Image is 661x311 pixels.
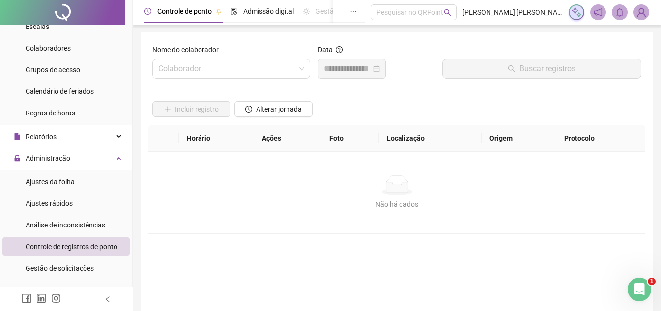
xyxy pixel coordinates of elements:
span: Ocorrências [26,286,62,294]
th: Ações [254,125,321,152]
span: Ajustes da folha [26,178,75,186]
span: lock [14,155,21,162]
span: instagram [51,293,61,303]
span: linkedin [36,293,46,303]
th: Origem [482,125,556,152]
span: clock-circle [245,106,252,113]
span: 1 [648,278,656,285]
span: Grupos de acesso [26,66,80,74]
span: Calendário de feriados [26,87,94,95]
img: 94984 [634,5,649,20]
button: Alterar jornada [234,101,313,117]
span: Regras de horas [26,109,75,117]
span: clock-circle [144,8,151,15]
span: ellipsis [350,8,357,15]
span: Colaboradores [26,44,71,52]
span: Controle de registros de ponto [26,243,117,251]
span: Data [318,46,333,54]
span: sun [303,8,310,15]
span: pushpin [216,9,222,15]
img: sparkle-icon.fc2bf0ac1784a2077858766a79e2daf3.svg [571,7,582,18]
span: Gestão de férias [316,7,365,15]
span: notification [594,8,603,17]
span: Controle de ponto [157,7,212,15]
span: Ajustes rápidos [26,199,73,207]
span: Administração [26,154,70,162]
span: bell [615,8,624,17]
span: search [444,9,451,16]
span: Relatórios [26,133,57,141]
th: Protocolo [556,125,645,152]
span: Alterar jornada [256,104,302,114]
button: Incluir registro [152,101,230,117]
span: file [14,133,21,140]
button: Buscar registros [442,59,641,79]
span: question-circle [336,46,343,53]
div: Não há dados [160,199,633,210]
span: Escalas [26,23,49,30]
span: left [104,296,111,303]
span: Admissão digital [243,7,294,15]
span: facebook [22,293,31,303]
th: Horário [179,125,255,152]
label: Nome do colaborador [152,44,225,55]
span: Análise de inconsistências [26,221,105,229]
iframe: Intercom live chat [628,278,651,301]
span: Gestão de solicitações [26,264,94,272]
span: file-done [230,8,237,15]
span: [PERSON_NAME] [PERSON_NAME] - [PERSON_NAME] [PERSON_NAME] ME [462,7,563,18]
th: Localização [379,125,482,152]
a: Alterar jornada [234,106,313,114]
th: Foto [321,125,379,152]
